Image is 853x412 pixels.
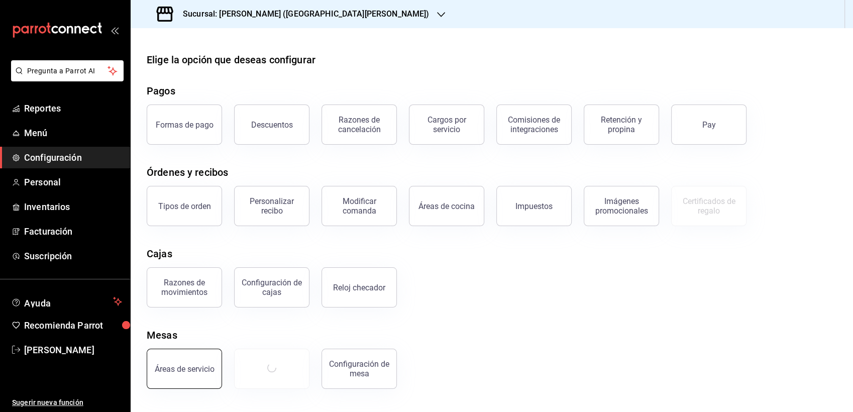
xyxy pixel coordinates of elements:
button: Áreas de cocina [409,186,484,226]
div: Razones de cancelación [328,115,390,134]
a: Pregunta a Parrot AI [7,73,124,83]
div: Cajas [147,246,172,261]
div: Pagos [147,83,175,98]
button: Razones de cancelación [322,105,397,145]
button: Descuentos [234,105,309,145]
button: Personalizar recibo [234,186,309,226]
button: Configuración de mesa [322,349,397,389]
button: Áreas de servicio [147,349,222,389]
div: Órdenes y recibos [147,165,228,180]
span: Recomienda Parrot [24,319,122,332]
div: Áreas de cocina [418,201,475,211]
div: Modificar comanda [328,196,390,216]
h3: Sucursal: [PERSON_NAME] ([GEOGRAPHIC_DATA][PERSON_NAME]) [175,8,429,20]
div: Descuentos [251,120,293,130]
span: Sugerir nueva función [12,397,122,408]
div: Configuración de mesa [328,359,390,378]
div: Formas de pago [156,120,214,130]
div: Elige la opción que deseas configurar [147,52,315,67]
button: Formas de pago [147,105,222,145]
span: Reportes [24,101,122,115]
button: open_drawer_menu [111,26,119,34]
button: Retención y propina [584,105,659,145]
div: Mesas [147,328,177,343]
div: Pay [702,120,716,130]
button: Pay [671,105,747,145]
div: Razones de movimientos [153,278,216,297]
div: Áreas de servicio [155,364,215,374]
button: Configuración de cajas [234,267,309,307]
button: Impuestos [496,186,572,226]
span: Pregunta a Parrot AI [27,66,108,76]
span: Menú [24,126,122,140]
button: Imágenes promocionales [584,186,659,226]
div: Personalizar recibo [241,196,303,216]
span: [PERSON_NAME] [24,343,122,357]
button: Reloj checador [322,267,397,307]
button: Razones de movimientos [147,267,222,307]
div: Certificados de regalo [678,196,740,216]
button: Cargos por servicio [409,105,484,145]
button: Pregunta a Parrot AI [11,60,124,81]
div: Cargos por servicio [415,115,478,134]
div: Imágenes promocionales [590,196,653,216]
span: Configuración [24,151,122,164]
button: Certificados de regalo [671,186,747,226]
div: Reloj checador [333,283,385,292]
div: Impuestos [515,201,553,211]
div: Tipos de orden [158,201,211,211]
span: Personal [24,175,122,189]
button: Tipos de orden [147,186,222,226]
span: Ayuda [24,295,109,307]
span: Suscripción [24,249,122,263]
button: Modificar comanda [322,186,397,226]
button: Comisiones de integraciones [496,105,572,145]
span: Inventarios [24,200,122,214]
span: Facturación [24,225,122,238]
div: Comisiones de integraciones [503,115,565,134]
div: Configuración de cajas [241,278,303,297]
div: Retención y propina [590,115,653,134]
